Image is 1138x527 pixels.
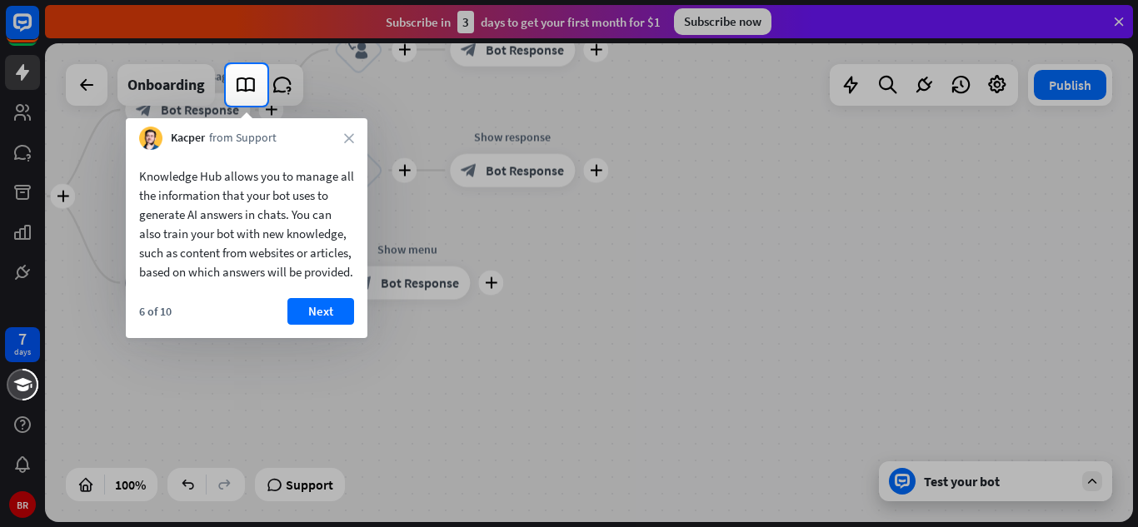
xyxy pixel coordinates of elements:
[209,130,277,147] span: from Support
[344,133,354,143] i: close
[139,304,172,319] div: 6 of 10
[287,298,354,325] button: Next
[171,130,205,147] span: Kacper
[13,7,63,57] button: Open LiveChat chat widget
[139,167,354,281] div: Knowledge Hub allows you to manage all the information that your bot uses to generate AI answers ...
